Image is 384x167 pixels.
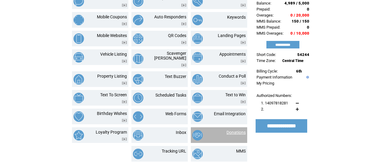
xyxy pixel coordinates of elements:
a: Landing Pages [218,33,246,38]
a: Text To Screen [100,92,127,97]
img: email-integration.png [192,111,203,122]
img: video.png [122,82,127,85]
img: video.png [181,4,186,7]
img: text-to-win.png [192,93,203,103]
span: Central Time [282,59,304,63]
span: 1. 14097818281 [261,101,288,105]
img: vehicle-listing.png [73,52,84,63]
span: MMS Balance: [256,19,281,23]
a: Scheduled Tasks [155,93,186,97]
img: video.png [181,41,186,44]
span: Authorized Numbers: [256,93,292,98]
span: 2. [261,107,264,111]
img: property-listing.png [73,74,84,85]
span: Overages: [256,13,274,17]
img: video.png [241,82,246,85]
img: video.png [122,41,127,44]
img: web-forms.png [133,111,143,122]
a: MMS [236,149,246,153]
img: video.png [241,100,246,104]
img: video.png [122,138,127,141]
a: Payment Information [256,75,292,79]
img: landing-pages.png [192,33,203,44]
img: conduct-a-poll.png [192,74,203,85]
a: Keywords [227,15,246,20]
a: Inbox [176,130,186,135]
a: Mobile Websites [97,33,127,38]
img: video.png [241,4,246,7]
a: Donations [226,130,246,135]
img: video.png [122,22,127,26]
img: mobile-coupons.png [73,15,84,25]
img: video.png [241,41,246,44]
img: video.png [181,63,186,67]
span: Billing Cycle: [256,69,278,73]
a: Web Forms [165,111,186,116]
img: text-buzzer.png [133,74,143,85]
a: Text to Win [225,92,246,97]
span: 0 / 10,000 [290,31,309,36]
span: Prepaid: [256,7,270,11]
img: keywords.png [192,15,203,25]
a: Vehicle Listing [100,52,127,57]
a: Appointments [219,52,246,57]
a: Birthday Wishes [97,111,127,116]
span: Time Zone: [256,58,276,63]
img: video.png [122,100,127,104]
img: mms.png [192,149,203,159]
a: Auto Responders [154,14,186,19]
img: qr-codes.png [133,33,143,44]
img: video.png [122,60,127,63]
a: QR Codes [168,33,186,38]
img: mobile-websites.png [73,33,84,44]
span: 0 [307,25,309,29]
span: 0 [307,7,309,11]
a: Mobile Coupons [97,14,127,19]
a: Email Integration [214,111,246,116]
span: 150 / 150 [292,19,309,23]
span: 0 / 20,000 [290,13,309,17]
span: MMS Prepaid: [256,25,280,29]
span: 4,989 / 5,000 [284,1,309,5]
span: Short Code: [256,52,276,57]
img: video.png [122,119,127,122]
img: auto-responders.png [133,15,143,25]
img: tracking-url.png [133,149,143,159]
a: Text Buzzer [165,74,186,79]
a: Conduct a Poll [219,74,246,79]
a: Tracking URL [162,149,186,153]
a: My Pricing [256,81,274,85]
img: scavenger-hunt.png [133,54,143,64]
a: Scavenger [PERSON_NAME] [154,51,186,60]
img: video.png [122,4,127,7]
img: video.png [241,60,246,63]
span: Balance: [256,1,271,5]
span: 54244 [297,52,309,57]
img: text-to-screen.png [73,93,84,103]
img: scheduled-tasks.png [133,93,143,103]
span: MMS Overages: [256,31,283,36]
img: inbox.png [133,130,143,141]
img: help.gif [305,76,309,79]
a: Property Listing [97,74,127,79]
img: donations.png [192,130,203,141]
span: 6th [296,69,302,73]
img: video.png [181,22,186,26]
a: Loyalty Program [96,130,127,135]
img: appointments.png [192,52,203,63]
img: birthday-wishes.png [73,111,84,122]
img: loyalty-program.png [73,130,84,141]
